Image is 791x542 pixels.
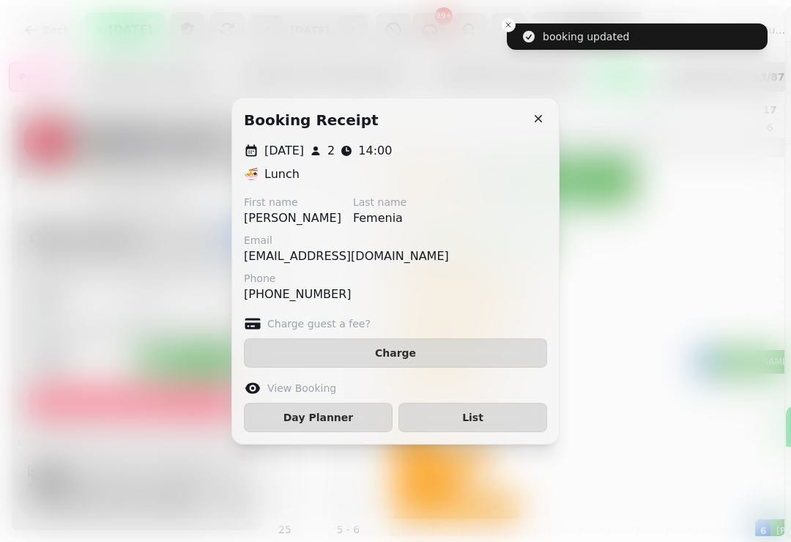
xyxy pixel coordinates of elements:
p: [EMAIL_ADDRESS][DOMAIN_NAME] [244,248,449,265]
p: [PHONE_NUMBER] [244,286,352,303]
p: Lunch [264,166,300,183]
span: List [411,412,535,423]
button: List [398,403,547,432]
p: [PERSON_NAME] [244,209,341,227]
button: Charge [244,338,547,368]
span: Charge [256,348,535,358]
label: View Booking [267,381,336,396]
label: Email [244,233,449,248]
label: Phone [244,271,352,286]
p: Femenia [353,209,406,227]
label: Last name [353,195,406,209]
p: [DATE] [264,142,304,160]
span: Day Planner [256,412,380,423]
p: 14:00 [358,142,392,160]
label: Charge guest a fee? [267,316,371,331]
p: 🍜 [244,166,259,183]
button: Day Planner [244,403,393,432]
label: First name [244,195,341,209]
p: 2 [327,142,335,160]
h2: Booking receipt [244,110,379,130]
